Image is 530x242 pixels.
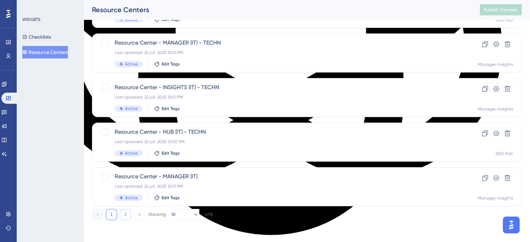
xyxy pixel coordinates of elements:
span: 10 [171,212,176,217]
div: Diênifer says… [6,67,134,94]
div: Sofía says… [6,14,134,30]
button: Home [109,3,122,16]
div: where ? [103,30,134,46]
div: Showing [148,211,166,218]
button: Send a message… [120,208,131,219]
div: SSO Hub [496,17,513,23]
span: Resource Center - INSIGHTS (IT) - TECHN [115,83,443,92]
span: Edit Tags [162,150,180,156]
div: Close [122,3,135,15]
div: The available attributes will be available on this page. [11,71,109,85]
div: okay I get it where im asking? [55,99,128,106]
button: 1 [106,209,117,220]
h1: Diênifer [34,3,56,9]
div: im there [102,14,134,30]
span: Resource Center - HUB (IT) - TECHN [115,128,443,136]
button: Resource Centers [22,46,68,58]
button: Edit Tags [154,17,180,22]
div: of 18 [205,211,213,218]
button: go back [5,3,18,16]
div: The available attributes will be available on this page. [6,67,114,89]
span: Active [125,17,138,22]
span: Active [125,61,138,67]
iframe: UserGuiding AI Assistant Launcher [501,214,522,235]
button: Edit Tags [154,106,180,111]
span: Active [125,150,138,156]
span: Active [125,106,138,111]
span: Active [125,195,138,201]
button: Publish Changes [480,4,522,15]
span: Edit Tags [162,195,180,201]
span: Resource Center - MANAGER (IT) [115,172,443,181]
span: Resource Center - MANAGER (IT) - TECHN [115,39,443,47]
img: Profile image for Diênifer [20,4,31,15]
span: Edit Tags [162,17,180,22]
div: Resource Centers [92,5,462,15]
div: where ? [109,34,128,41]
div: WIDGETS [22,17,40,22]
div: Last Updated: 22 juil. 2025 12:01 PM [115,184,443,189]
button: Emoji picker [11,211,16,217]
button: 10 [171,209,199,220]
button: Edit Tags [154,150,180,156]
span: Edit Tags [162,61,180,67]
button: 2 [120,209,131,220]
div: SSO Hub [496,151,513,156]
span: Edit Tags [162,106,180,111]
div: im there [108,18,128,25]
span: Publish Changes [484,7,517,13]
button: Checklists [22,31,51,43]
div: Sofía says… [6,94,134,115]
div: Manager-Insights [478,195,513,201]
div: Manager-Insights [478,62,513,67]
button: Gif picker [22,211,28,217]
div: Sofía says… [6,30,134,46]
button: Edit Tags [154,61,180,67]
div: Last Updated: 22 juil. 2025 12:00 PM [115,139,443,145]
button: Upload attachment [33,211,39,217]
div: Manager-Insights [478,106,513,112]
div: Last Updated: 22 juil. 2025 12:01 PM [115,50,443,55]
div: Sofía says… [6,46,134,67]
button: Edit Tags [154,195,180,201]
div: I need help [95,46,134,61]
div: I need help [101,50,128,57]
textarea: Message… [6,196,133,208]
p: Active [34,9,48,16]
div: okay I get it where im asking? [49,94,134,110]
div: Last Updated: 22 juil. 2025 12:01 PM [115,94,443,100]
